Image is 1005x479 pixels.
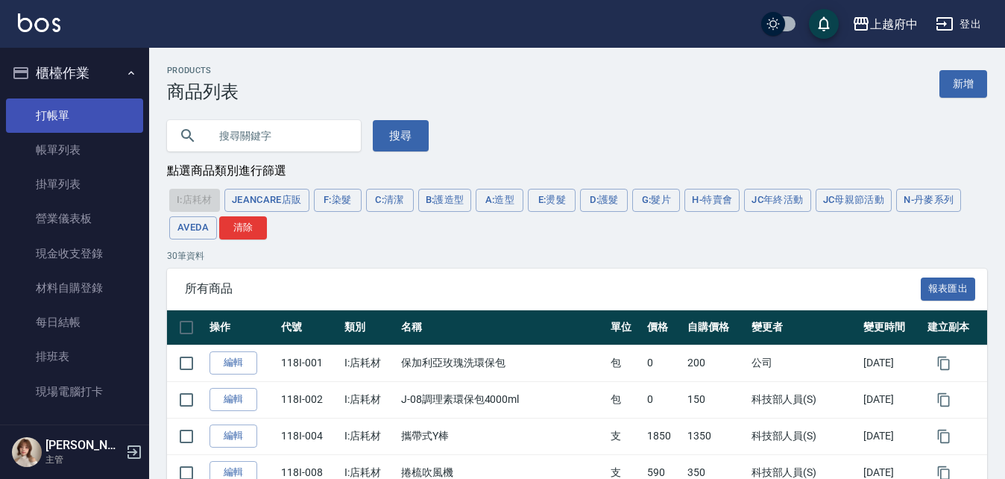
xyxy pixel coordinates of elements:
th: 變更者 [748,310,860,345]
h3: 商品列表 [167,81,239,102]
th: 價格 [643,310,684,345]
a: 營業儀表板 [6,201,143,236]
a: 材料自購登錄 [6,271,143,305]
p: 30 筆資料 [167,249,987,263]
a: 現金收支登錄 [6,237,143,271]
td: I:店耗材 [341,418,397,454]
td: J-08調理素環保包4000ml [397,381,607,418]
th: 變更時間 [860,310,923,345]
td: 118I-002 [277,381,341,418]
th: 操作 [206,310,277,345]
button: 預約管理 [6,415,143,454]
button: 清除 [219,216,267,239]
button: C:清潔 [366,189,414,212]
a: 編輯 [209,388,257,411]
th: 類別 [341,310,397,345]
button: save [809,9,839,39]
td: 包 [607,381,643,418]
a: 每日結帳 [6,305,143,339]
td: 科技部人員(S) [748,381,860,418]
td: 118I-001 [277,345,341,381]
button: 櫃檯作業 [6,54,143,93]
img: Logo [18,13,60,32]
td: [DATE] [860,381,923,418]
a: 帳單列表 [6,133,143,167]
button: JC母親節活動 [816,189,892,212]
td: 1350 [684,418,747,454]
button: AVEDA [169,216,217,239]
td: 支 [607,418,643,454]
td: I:店耗材 [341,381,397,418]
button: F:染髮 [314,189,362,212]
th: 建立副本 [924,310,987,345]
button: 報表匯出 [921,278,976,301]
td: 1850 [643,418,684,454]
a: 報表匯出 [921,281,976,295]
button: A:造型 [476,189,523,212]
th: 自購價格 [684,310,747,345]
a: 打帳單 [6,98,143,133]
a: 掛單列表 [6,167,143,201]
td: [DATE] [860,418,923,454]
td: 包 [607,345,643,381]
button: G:髮片 [632,189,680,212]
span: 所有商品 [185,281,921,296]
button: D:護髮 [580,189,628,212]
td: 公司 [748,345,860,381]
a: 編輯 [209,425,257,448]
th: 代號 [277,310,341,345]
td: I:店耗材 [341,345,397,381]
td: 科技部人員(S) [748,418,860,454]
td: [DATE] [860,345,923,381]
button: B:護造型 [418,189,472,212]
td: 0 [643,381,684,418]
button: 上越府中 [846,9,924,40]
td: 保加利亞玫瑰洗環保包 [397,345,607,381]
a: 排班表 [6,339,143,374]
button: 搜尋 [373,120,429,151]
td: 0 [643,345,684,381]
button: JC年終活動 [744,189,810,212]
p: 主管 [45,453,122,466]
h2: Products [167,66,239,75]
th: 名稱 [397,310,607,345]
div: 上越府中 [870,15,918,34]
input: 搜尋關鍵字 [209,116,349,156]
a: 現場電腦打卡 [6,375,143,409]
button: N-丹麥系列 [896,189,961,212]
img: Person [12,437,42,467]
button: 登出 [930,10,987,38]
td: 118I-004 [277,418,341,454]
h5: [PERSON_NAME] [45,438,122,453]
a: 編輯 [209,351,257,375]
a: 新增 [939,70,987,98]
td: 攜帶式Y棒 [397,418,607,454]
th: 單位 [607,310,643,345]
td: 200 [684,345,747,381]
td: 150 [684,381,747,418]
button: H-特賣會 [684,189,740,212]
button: JeanCare店販 [224,189,309,212]
button: E:燙髮 [528,189,576,212]
div: 點選商品類別進行篩選 [167,163,987,179]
